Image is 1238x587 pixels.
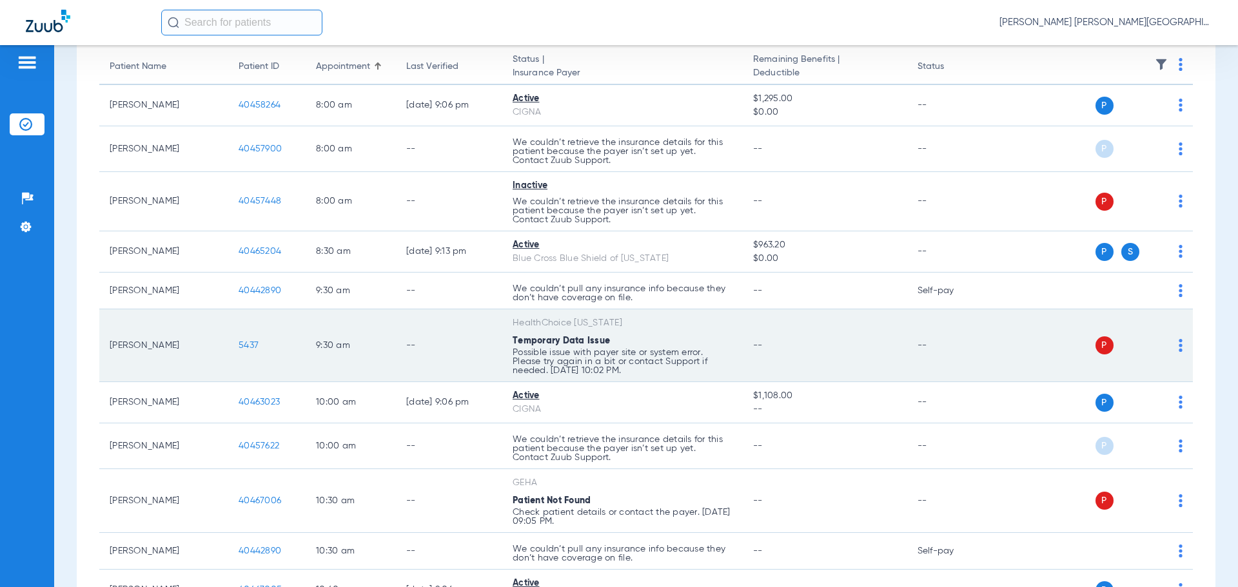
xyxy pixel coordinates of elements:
td: -- [907,126,994,172]
span: P [1096,336,1114,354]
span: 40458264 [239,101,280,110]
td: [PERSON_NAME] [99,172,228,231]
input: Search for patients [161,10,322,35]
span: $963.20 [753,238,896,252]
img: group-dot-blue.svg [1179,99,1183,111]
div: Last Verified [406,60,492,73]
td: [PERSON_NAME] [99,273,228,309]
span: Insurance Payer [513,66,732,80]
span: 40442890 [239,286,281,295]
td: -- [396,126,502,172]
img: group-dot-blue.svg [1179,439,1183,452]
span: P [1096,140,1114,158]
td: -- [907,382,994,423]
div: Active [513,238,732,252]
td: -- [907,309,994,382]
iframe: Chat Widget [1174,525,1238,587]
div: Active [513,389,732,403]
span: 40467006 [239,496,281,505]
span: 40442890 [239,546,281,555]
div: Patient Name [110,60,218,73]
td: [PERSON_NAME] [99,85,228,126]
img: group-dot-blue.svg [1179,142,1183,155]
div: Patient ID [239,60,295,73]
span: -- [753,286,763,295]
p: Possible issue with payer site or system error. Please try again in a bit or contact Support if n... [513,348,732,375]
td: [DATE] 9:06 PM [396,382,502,423]
th: Remaining Benefits | [743,49,907,85]
span: S [1121,243,1139,261]
div: Active [513,92,732,106]
td: 10:30 AM [306,533,396,570]
img: hamburger-icon [17,55,37,70]
td: 8:00 AM [306,126,396,172]
span: -- [753,496,763,505]
span: Temporary Data Issue [513,336,610,345]
img: group-dot-blue.svg [1179,195,1183,207]
td: [PERSON_NAME] [99,231,228,273]
td: Self-pay [907,273,994,309]
td: [PERSON_NAME] [99,126,228,172]
img: Search Icon [168,17,179,28]
img: filter.svg [1155,58,1168,71]
td: -- [396,469,502,533]
td: -- [907,423,994,469]
span: -- [753,546,763,555]
span: -- [753,441,763,450]
span: $1,108.00 [753,389,896,403]
img: group-dot-blue.svg [1179,58,1183,71]
p: Check patient details or contact the payer. [DATE] 09:05 PM. [513,508,732,526]
span: P [1096,193,1114,211]
span: P [1096,394,1114,412]
span: 40463023 [239,398,280,407]
span: 40457900 [239,144,282,153]
span: $0.00 [753,106,896,119]
div: Patient ID [239,60,279,73]
span: 40457448 [239,197,281,206]
td: -- [396,533,502,570]
span: -- [753,403,896,416]
td: -- [396,273,502,309]
span: P [1096,97,1114,115]
td: -- [396,172,502,231]
td: [DATE] 9:06 PM [396,85,502,126]
span: -- [753,197,763,206]
img: group-dot-blue.svg [1179,339,1183,352]
td: -- [907,469,994,533]
div: Inactive [513,179,732,193]
p: We couldn’t pull any insurance info because they don’t have coverage on file. [513,544,732,563]
p: We couldn’t pull any insurance info because they don’t have coverage on file. [513,284,732,302]
span: P [1096,243,1114,261]
td: [PERSON_NAME] [99,309,228,382]
img: group-dot-blue.svg [1179,245,1183,258]
div: Appointment [316,60,370,73]
th: Status | [502,49,743,85]
span: $1,295.00 [753,92,896,106]
p: We couldn’t retrieve the insurance details for this patient because the payer isn’t set up yet. C... [513,138,732,165]
span: 5437 [239,341,259,350]
span: P [1096,437,1114,455]
span: [PERSON_NAME] [PERSON_NAME][GEOGRAPHIC_DATA] - [US_STATE][GEOGRAPHIC_DATA] | [US_STATE] Family De... [999,16,1212,29]
td: 10:00 AM [306,423,396,469]
td: 8:00 AM [306,172,396,231]
td: [PERSON_NAME] [99,533,228,570]
div: CIGNA [513,106,732,119]
td: 10:30 AM [306,469,396,533]
img: group-dot-blue.svg [1179,396,1183,409]
td: 9:30 AM [306,273,396,309]
div: CIGNA [513,403,732,416]
td: [PERSON_NAME] [99,382,228,423]
div: HealthChoice [US_STATE] [513,316,732,330]
td: Self-pay [907,533,994,570]
td: 10:00 AM [306,382,396,423]
span: 40465204 [239,247,281,256]
span: Deductible [753,66,896,80]
img: Zuub Logo [26,10,70,32]
div: Patient Name [110,60,166,73]
div: Appointment [316,60,386,73]
div: GEHA [513,476,732,490]
td: -- [907,85,994,126]
td: -- [907,172,994,231]
span: P [1096,492,1114,510]
td: -- [396,309,502,382]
